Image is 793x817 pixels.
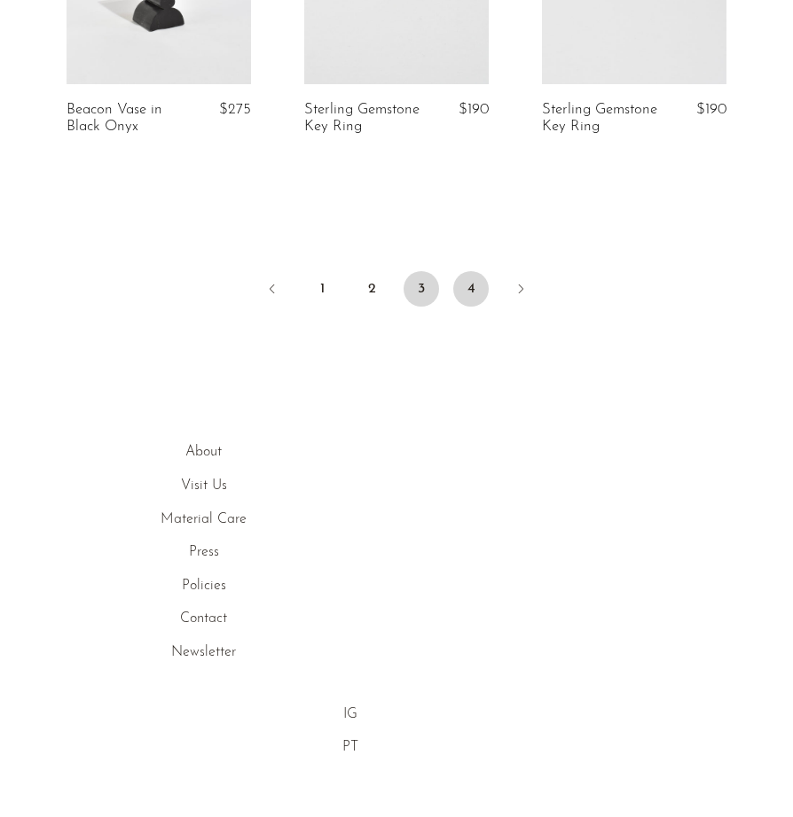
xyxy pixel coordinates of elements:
a: Previous [255,271,290,310]
span: $275 [219,102,251,117]
a: IG [343,707,357,721]
span: 3 [404,271,439,307]
ul: Social Medias [314,704,386,759]
ul: Quick links [21,441,386,664]
a: PT [342,740,358,754]
a: Next [503,271,538,310]
a: Sterling Gemstone Key Ring [304,102,423,135]
a: Policies [182,579,226,593]
a: Newsletter [171,645,236,659]
a: Contact [180,611,227,626]
a: Beacon Vase in Black Onyx [67,102,185,135]
a: 4 [453,271,489,307]
a: About [185,445,222,459]
a: Sterling Gemstone Key Ring [542,102,661,135]
a: Visit Us [181,479,227,493]
a: Press [189,545,219,559]
a: 2 [354,271,389,307]
span: $190 [459,102,489,117]
span: $190 [696,102,726,117]
a: 1 [304,271,340,307]
a: Material Care [161,512,247,526]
